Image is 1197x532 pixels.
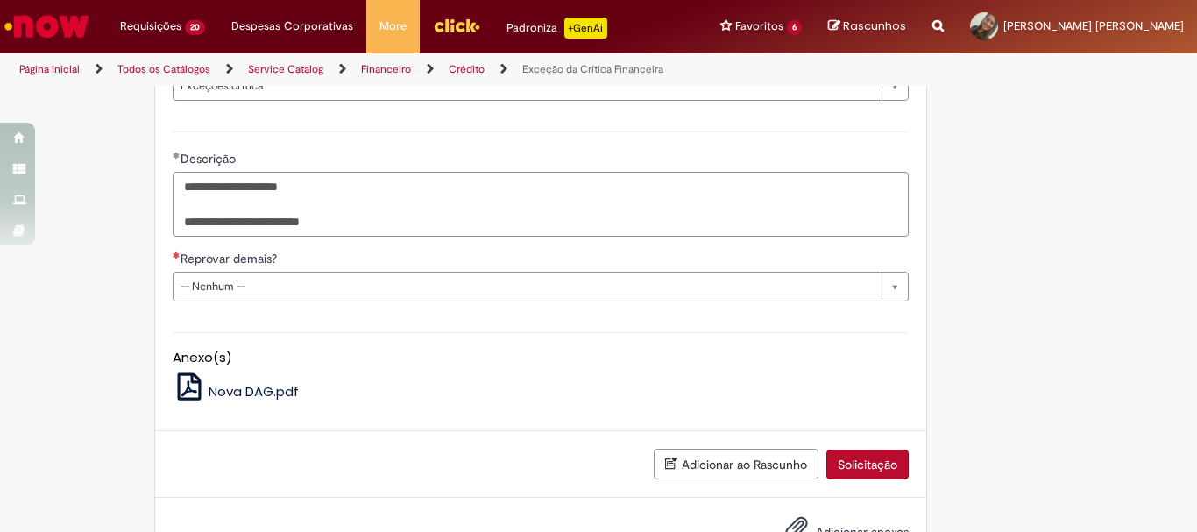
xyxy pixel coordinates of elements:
a: Todos os Catálogos [117,62,210,76]
span: Obrigatório Preenchido [173,152,181,159]
a: Rascunhos [828,18,906,35]
span: 20 [185,20,205,35]
img: ServiceNow [2,9,92,44]
span: 6 [787,20,802,35]
textarea: Descrição [173,172,909,237]
span: Rascunhos [843,18,906,34]
div: Padroniza [506,18,607,39]
span: Reprovar demais? [181,251,280,266]
a: Service Catalog [248,62,323,76]
span: [PERSON_NAME] [PERSON_NAME] [1003,18,1184,33]
img: click_logo_yellow_360x200.png [433,12,480,39]
a: Exceção da Crítica Financeira [522,62,663,76]
h5: Anexo(s) [173,351,909,365]
span: More [379,18,407,35]
span: Necessários [173,252,181,259]
span: -- Nenhum -- [181,273,873,301]
ul: Trilhas de página [13,53,785,86]
button: Adicionar ao Rascunho [654,449,818,479]
span: Nova DAG.pdf [209,382,299,401]
button: Solicitação [826,450,909,479]
a: Nova DAG.pdf [173,382,300,401]
a: Página inicial [19,62,80,76]
span: Exceções crítica [181,72,873,100]
span: Requisições [120,18,181,35]
span: Descrição [181,151,239,167]
p: +GenAi [564,18,607,39]
span: Favoritos [735,18,783,35]
a: Financeiro [361,62,411,76]
span: Despesas Corporativas [231,18,353,35]
a: Crédito [449,62,485,76]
